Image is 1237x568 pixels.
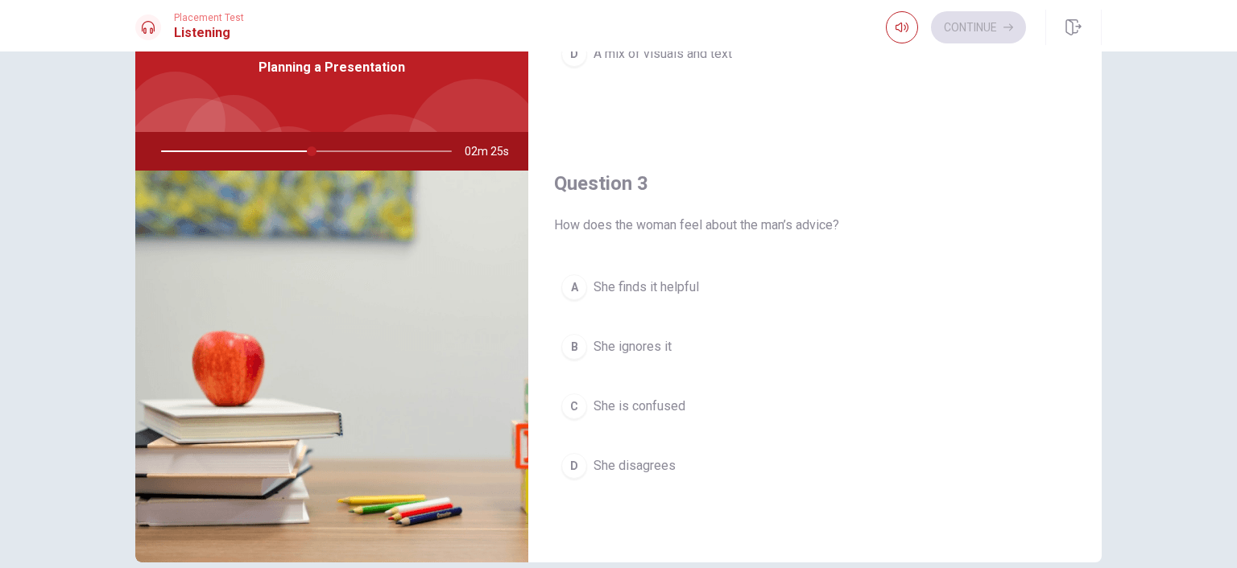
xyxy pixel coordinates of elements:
h1: Listening [174,23,244,43]
div: A [561,274,587,300]
span: How does the woman feel about the man’s advice? [554,216,1076,235]
div: C [561,393,587,419]
span: She ignores it [594,337,672,356]
span: She is confused [594,397,685,416]
span: A mix of visuals and text [594,44,732,64]
div: D [561,41,587,67]
div: B [561,334,587,360]
span: She finds it helpful [594,278,699,297]
span: She disagrees [594,456,676,475]
img: Planning a Presentation [135,171,528,562]
button: CShe is confused [554,386,1076,426]
div: D [561,453,587,479]
span: Planning a Presentation [259,58,405,77]
span: Placement Test [174,12,244,23]
button: DShe disagrees [554,446,1076,486]
h4: Question 3 [554,171,1076,196]
button: BShe ignores it [554,327,1076,367]
button: DA mix of visuals and text [554,34,1076,74]
button: AShe finds it helpful [554,267,1076,307]
span: 02m 25s [465,132,522,171]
